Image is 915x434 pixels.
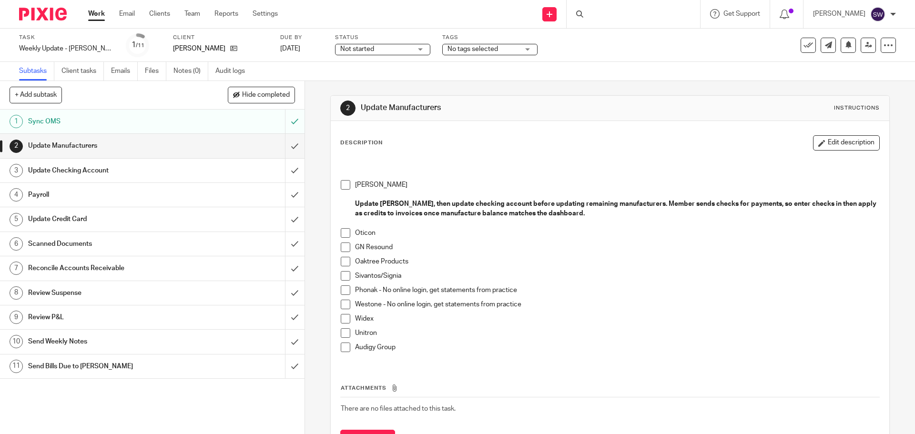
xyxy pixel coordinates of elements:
label: Tags [442,34,538,41]
h1: Update Manufacturers [28,139,193,153]
a: Subtasks [19,62,54,81]
small: /11 [136,43,144,48]
label: Task [19,34,114,41]
div: 2 [340,101,356,116]
a: Files [145,62,166,81]
div: 10 [10,335,23,348]
div: Weekly Update - Oberbeck [19,44,114,53]
a: Emails [111,62,138,81]
div: 7 [10,262,23,275]
p: Sivantos/Signia [355,271,879,281]
span: No tags selected [447,46,498,52]
span: [DATE] [280,45,300,52]
a: Reports [214,9,238,19]
div: 11 [10,360,23,373]
span: Not started [340,46,374,52]
div: 4 [10,188,23,202]
h1: Sync OMS [28,114,193,129]
p: GN Resound [355,242,879,252]
strong: Update [PERSON_NAME], then update checking account before updating remaining manufacturers. Membe... [355,201,878,217]
p: Oticon [355,228,879,238]
label: Client [173,34,268,41]
span: Attachments [341,385,386,391]
p: Oaktree Products [355,257,879,266]
a: Notes (0) [173,62,208,81]
p: Unitron [355,328,879,338]
h1: Send Weekly Notes [28,334,193,349]
h1: Scanned Documents [28,237,193,251]
h1: Update Manufacturers [361,103,630,113]
p: Widex [355,314,879,323]
span: Hide completed [242,91,290,99]
div: Instructions [834,104,880,112]
div: 9 [10,311,23,324]
p: Phonak - No online login, get statements from practice [355,285,879,295]
a: Settings [253,9,278,19]
p: [PERSON_NAME] [173,44,225,53]
p: [PERSON_NAME] [813,9,865,19]
button: + Add subtask [10,87,62,103]
a: Team [184,9,200,19]
div: 6 [10,237,23,251]
img: svg%3E [870,7,885,22]
a: Clients [149,9,170,19]
label: Status [335,34,430,41]
div: 5 [10,213,23,226]
p: Description [340,139,383,147]
img: Pixie [19,8,67,20]
button: Edit description [813,135,880,151]
span: There are no files attached to this task. [341,405,456,412]
a: Work [88,9,105,19]
h1: Update Checking Account [28,163,193,178]
h1: Review Suspense [28,286,193,300]
button: Hide completed [228,87,295,103]
h1: Review P&L [28,310,193,324]
h1: Send Bills Due to [PERSON_NAME] [28,359,193,373]
div: 3 [10,164,23,177]
p: [PERSON_NAME] [355,180,879,190]
p: Westone - No online login, get statements from practice [355,300,879,309]
a: Client tasks [61,62,104,81]
span: Get Support [723,10,760,17]
a: Audit logs [215,62,252,81]
h1: Payroll [28,188,193,202]
label: Due by [280,34,323,41]
h1: Reconcile Accounts Receivable [28,261,193,275]
h1: Update Credit Card [28,212,193,226]
div: Weekly Update - [PERSON_NAME] [19,44,114,53]
div: 2 [10,140,23,153]
div: 1 [132,40,144,50]
a: Email [119,9,135,19]
p: Audigy Group [355,343,879,352]
div: 8 [10,286,23,300]
div: 1 [10,115,23,128]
